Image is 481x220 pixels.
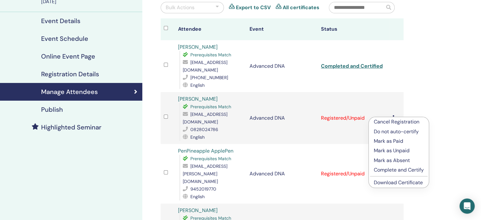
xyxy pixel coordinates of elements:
span: [EMAIL_ADDRESS][DOMAIN_NAME] [183,60,227,73]
h4: Event Details [41,17,80,25]
span: 9452019770 [190,186,216,192]
p: Mark as Absent [374,157,424,164]
a: Download Certificate [374,179,423,186]
div: Bulk Actions [166,4,194,11]
span: Prerequisites Match [190,52,231,58]
span: Prerequisites Match [190,104,231,110]
p: Complete and Certify [374,166,424,174]
th: Attendee [175,18,246,40]
p: Do not auto-certify [374,128,424,135]
p: Cancel Registration [374,118,424,126]
th: Status [318,18,389,40]
a: All certificates [283,4,319,11]
span: [EMAIL_ADDRESS][DOMAIN_NAME] [183,111,227,125]
a: [PERSON_NAME] [178,207,218,214]
a: Completed and Certified [321,63,383,69]
td: Advanced DNA [246,144,318,204]
th: Event [246,18,318,40]
p: Mark as Unpaid [374,147,424,154]
h4: Manage Attendees [41,88,98,96]
h4: Event Schedule [41,35,88,42]
p: Mark as Paid [374,137,424,145]
a: PenPineapple ApplePen [178,148,233,154]
span: [PHONE_NUMBER] [190,75,228,80]
h4: Highlighted Seminar [41,123,102,131]
span: English [190,194,205,199]
span: English [190,134,205,140]
span: [EMAIL_ADDRESS][PERSON_NAME][DOMAIN_NAME] [183,163,227,184]
a: Export to CSV [236,4,271,11]
span: 0828024786 [190,127,218,132]
td: Advanced DNA [246,40,318,92]
span: English [190,82,205,88]
div: Open Intercom Messenger [459,198,475,214]
span: Prerequisites Match [190,156,231,161]
h4: Registration Details [41,70,99,78]
a: [PERSON_NAME] [178,44,218,50]
td: Advanced DNA [246,92,318,144]
h4: Publish [41,106,63,113]
h4: Online Event Page [41,53,95,60]
a: [PERSON_NAME] [178,96,218,102]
